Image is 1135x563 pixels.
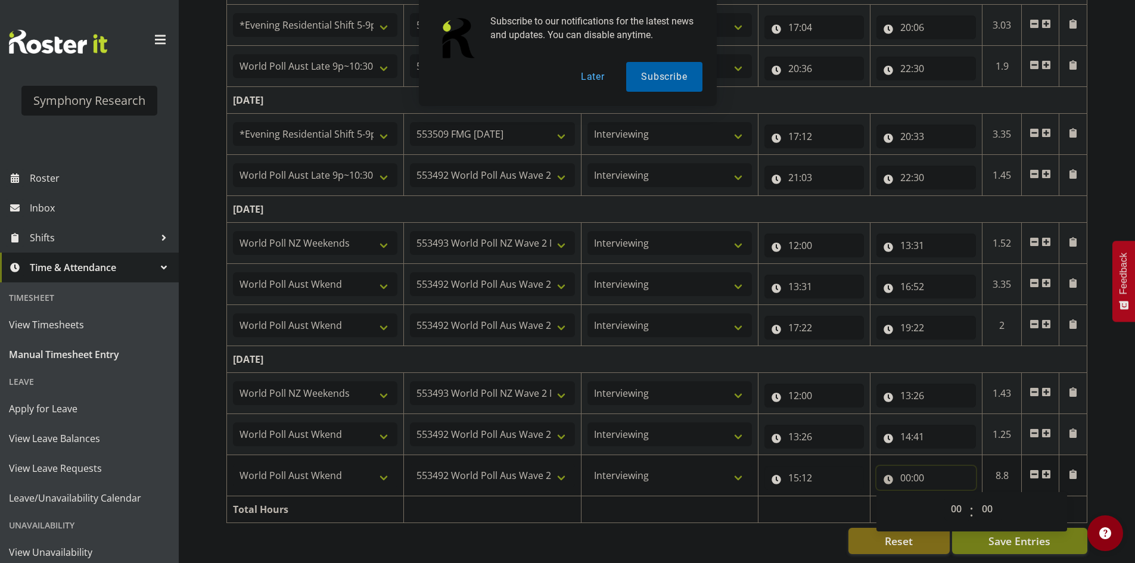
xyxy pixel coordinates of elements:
input: Click to select... [764,234,864,257]
span: Save Entries [988,533,1050,549]
input: Click to select... [764,166,864,189]
input: Click to select... [876,275,976,298]
td: Total Hours [227,496,404,523]
img: help-xxl-2.png [1099,527,1111,539]
button: Subscribe [626,62,702,92]
span: Feedback [1118,253,1129,294]
input: Click to select... [764,425,864,449]
input: Click to select... [876,125,976,148]
td: 8.8 [982,455,1022,496]
td: 3.35 [982,264,1022,305]
a: Apply for Leave [3,394,176,424]
a: Manual Timesheet Entry [3,340,176,369]
input: Click to select... [876,384,976,408]
td: 3.35 [982,114,1022,155]
a: View Leave Balances [3,424,176,453]
div: Timesheet [3,285,176,310]
td: [DATE] [227,196,1087,223]
td: 1.43 [982,373,1022,414]
div: Unavailability [3,513,176,537]
span: Apply for Leave [9,400,170,418]
span: Shifts [30,229,155,247]
td: 1.52 [982,223,1022,264]
input: Click to select... [876,316,976,340]
span: Time & Attendance [30,259,155,276]
input: Click to select... [876,166,976,189]
span: Manual Timesheet Entry [9,346,170,363]
td: [DATE] [227,346,1087,373]
a: View Leave Requests [3,453,176,483]
span: View Timesheets [9,316,170,334]
span: : [969,497,974,527]
input: Click to select... [764,125,864,148]
td: 2 [982,305,1022,346]
td: 1.45 [982,155,1022,196]
button: Save Entries [952,528,1087,554]
input: Click to select... [764,384,864,408]
button: Reset [848,528,950,554]
span: Leave/Unavailability Calendar [9,489,170,507]
input: Click to select... [764,275,864,298]
div: Leave [3,369,176,394]
span: View Leave Balances [9,430,170,447]
span: Reset [885,533,913,549]
td: 1.25 [982,414,1022,455]
a: View Timesheets [3,310,176,340]
input: Click to select... [876,234,976,257]
div: Subscribe to our notifications for the latest news and updates. You can disable anytime. [481,14,702,42]
input: Click to select... [876,466,976,490]
span: View Leave Requests [9,459,170,477]
input: Click to select... [764,316,864,340]
span: Inbox [30,199,173,217]
a: Leave/Unavailability Calendar [3,483,176,513]
input: Click to select... [764,466,864,490]
span: Roster [30,169,173,187]
button: Feedback - Show survey [1112,241,1135,322]
input: Click to select... [876,425,976,449]
img: notification icon [433,14,481,62]
button: Later [566,62,620,92]
span: View Unavailability [9,543,170,561]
